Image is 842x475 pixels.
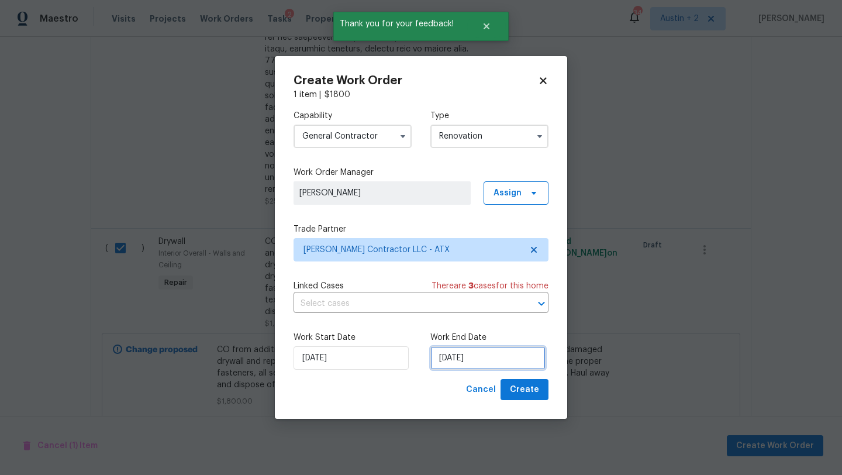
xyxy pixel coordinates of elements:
label: Work Start Date [294,332,412,343]
input: M/D/YYYY [294,346,409,370]
span: [PERSON_NAME] [299,187,465,199]
span: $ 1800 [325,91,350,99]
span: Thank you for your feedback! [333,12,467,36]
label: Trade Partner [294,223,548,235]
input: M/D/YYYY [430,346,546,370]
span: Linked Cases [294,280,344,292]
input: Select cases [294,295,516,313]
label: Type [430,110,548,122]
span: Assign [494,187,522,199]
span: Create [510,383,539,397]
span: There are case s for this home [432,280,548,292]
input: Select... [430,125,548,148]
div: 1 item | [294,89,548,101]
h2: Create Work Order [294,75,538,87]
button: Cancel [461,379,501,401]
button: Show options [396,129,410,143]
label: Capability [294,110,412,122]
input: Select... [294,125,412,148]
span: Cancel [466,383,496,397]
button: Create [501,379,548,401]
span: [PERSON_NAME] Contractor LLC - ATX [303,244,522,256]
label: Work End Date [430,332,548,343]
button: Open [533,295,550,312]
label: Work Order Manager [294,167,548,178]
span: 3 [468,282,474,290]
button: Close [467,15,506,38]
button: Show options [533,129,547,143]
